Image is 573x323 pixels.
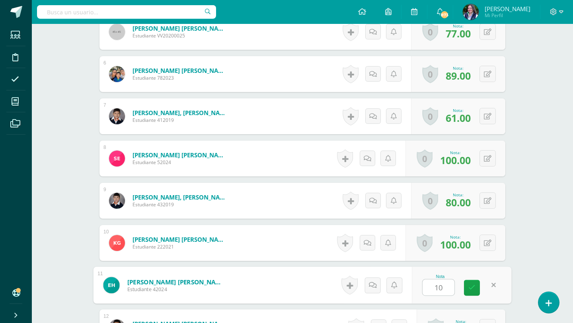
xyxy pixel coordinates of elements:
[109,235,125,251] img: ed85715bc7ad92094c2647c119270e5c.png
[127,286,226,293] span: Estudiante 42024
[133,193,228,201] a: [PERSON_NAME], [PERSON_NAME]
[440,10,449,19] span: 873
[127,278,226,286] a: [PERSON_NAME] [PERSON_NAME]
[423,280,454,296] input: 0-100.0
[133,109,228,117] a: [PERSON_NAME], [PERSON_NAME]
[109,193,125,209] img: a04d9022538c8b55a223f49079b7b64a.png
[446,65,471,71] div: Nota:
[422,274,458,279] div: Nota
[109,151,125,166] img: 2b6166a93a9a7d72ab23094efcb8f562.png
[422,23,438,41] a: 0
[446,192,471,198] div: Nota:
[446,27,471,40] span: 77.00
[422,65,438,83] a: 0
[133,32,228,39] span: Estudiante VV20200025
[422,192,438,210] a: 0
[417,234,433,252] a: 0
[133,74,228,81] span: Estudiante 782023
[446,23,471,29] div: Nota:
[133,24,228,32] a: [PERSON_NAME] [PERSON_NAME]
[485,5,530,13] span: [PERSON_NAME]
[446,111,471,125] span: 61.00
[37,5,216,19] input: Busca un usuario...
[133,235,228,243] a: [PERSON_NAME] [PERSON_NAME]
[440,153,471,167] span: 100.00
[133,67,228,74] a: [PERSON_NAME] [PERSON_NAME]
[109,24,125,40] img: 45x45
[446,196,471,209] span: 80.00
[103,277,119,293] img: e1c0e4532efc77955ce119aa2a94bf4b.png
[417,149,433,168] a: 0
[440,238,471,251] span: 100.00
[133,159,228,166] span: Estudiante 52024
[446,69,471,82] span: 89.00
[109,66,125,82] img: 423832fe9f1e4fbb1b19f56253a814ca.png
[440,150,471,155] div: Nota:
[463,4,479,20] img: 70a828d23ffa330027df4d84a679141b.png
[133,117,228,123] span: Estudiante 412019
[440,234,471,240] div: Nota:
[133,151,228,159] a: [PERSON_NAME] [PERSON_NAME]
[446,108,471,113] div: Nota:
[485,12,530,19] span: Mi Perfil
[109,108,125,124] img: d38a1be04484d76d2cdff4341fd55b1b.png
[133,243,228,250] span: Estudiante 222021
[133,201,228,208] span: Estudiante 432019
[422,107,438,125] a: 0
